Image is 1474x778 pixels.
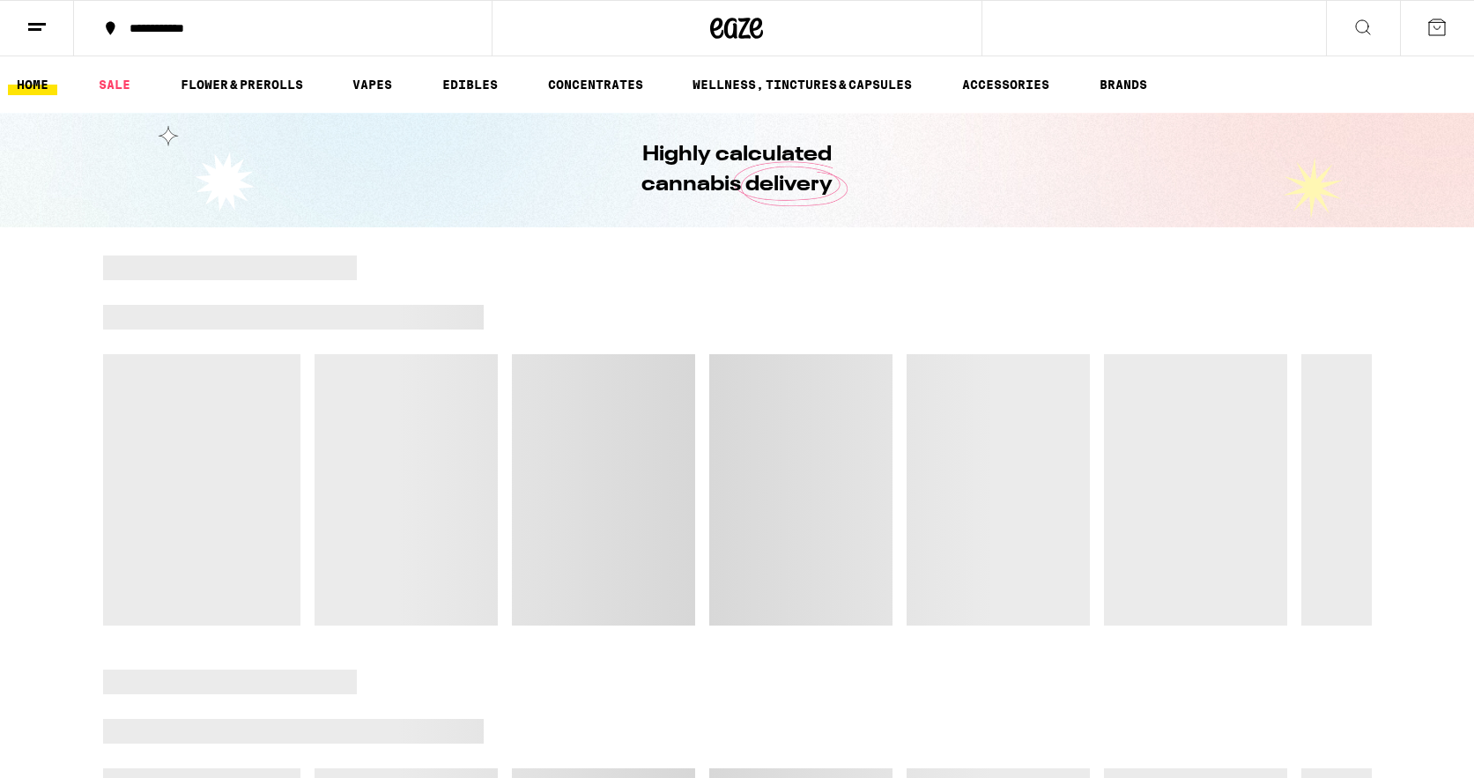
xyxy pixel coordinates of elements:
[344,74,401,95] a: VAPES
[684,74,921,95] a: WELLNESS, TINCTURES & CAPSULES
[8,74,57,95] a: HOME
[90,74,139,95] a: SALE
[172,74,312,95] a: FLOWER & PREROLLS
[539,74,652,95] a: CONCENTRATES
[1091,74,1156,95] a: BRANDS
[433,74,507,95] a: EDIBLES
[953,74,1058,95] a: ACCESSORIES
[592,140,883,200] h1: Highly calculated cannabis delivery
